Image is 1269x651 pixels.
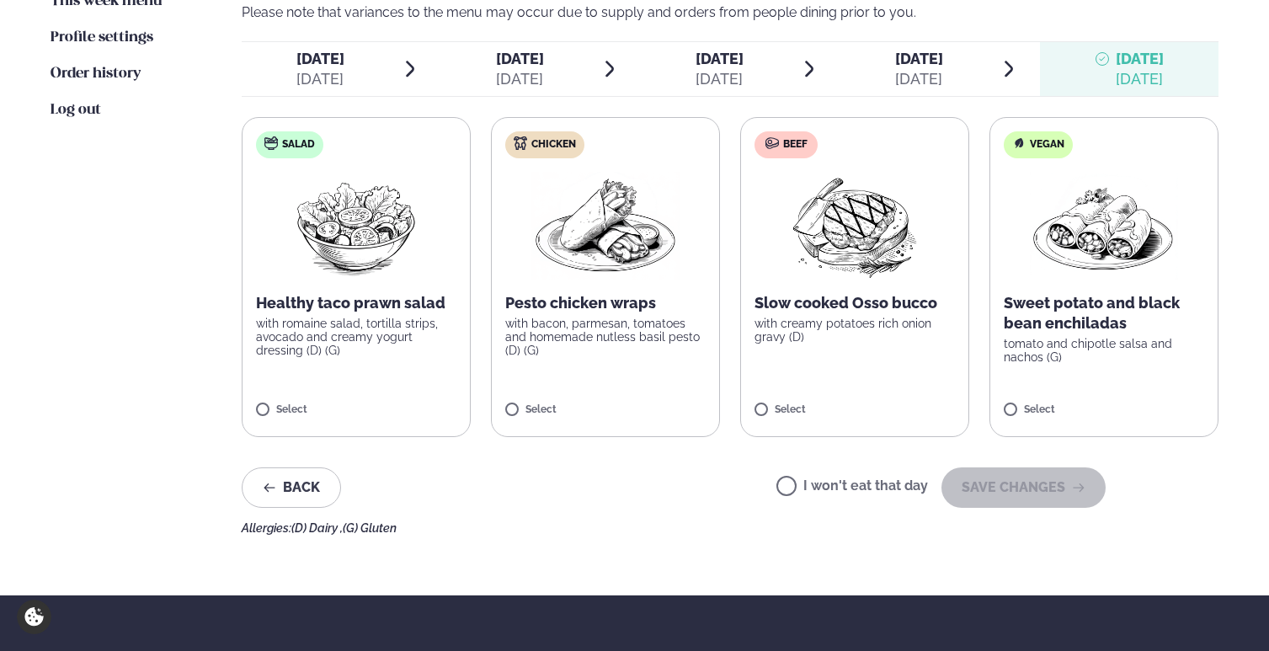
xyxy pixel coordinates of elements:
[505,293,706,313] p: Pesto chicken wraps
[51,28,153,48] a: Profile settings
[242,3,1218,23] p: Please note that variances to the menu may occur due to supply and orders from people dining prio...
[1012,136,1026,150] img: Vegan.svg
[282,138,315,152] span: Salad
[51,103,101,117] span: Log out
[51,100,101,120] a: Log out
[256,317,456,357] p: with romaine salad, tortilla strips, avocado and creamy yogurt dressing (D) (G)
[296,69,344,89] div: [DATE]
[282,172,431,280] img: Salad.png
[51,64,141,84] a: Order history
[291,521,343,535] span: (D) Dairy ,
[895,50,943,67] span: [DATE]
[696,50,744,67] span: [DATE]
[505,317,706,357] p: with bacon, parmesan, tomatoes and homemade nutless basil pesto (D) (G)
[531,138,576,152] span: Chicken
[941,467,1106,508] button: SAVE CHANGES
[895,69,943,89] div: [DATE]
[783,138,808,152] span: Beef
[256,293,456,313] p: Healthy taco prawn salad
[765,136,779,150] img: beef.svg
[1030,172,1178,280] img: Enchilada.png
[1004,337,1204,364] p: tomato and chipotle salsa and nachos (G)
[242,467,341,508] button: Back
[496,69,544,89] div: [DATE]
[242,521,1218,535] div: Allergies:
[781,172,930,280] img: Beef-Meat.png
[343,521,397,535] span: (G) Gluten
[531,172,680,280] img: Wraps.png
[17,600,51,634] a: Cookie settings
[496,50,544,67] span: [DATE]
[696,69,744,89] div: [DATE]
[296,50,344,67] span: [DATE]
[51,67,141,81] span: Order history
[51,30,153,45] span: Profile settings
[514,136,527,150] img: chicken.svg
[1030,138,1064,152] span: Vegan
[1116,69,1164,89] div: [DATE]
[1004,293,1204,334] p: Sweet potato and black bean enchiladas
[1116,50,1164,67] span: [DATE]
[754,293,955,313] p: Slow cooked Osso bucco
[264,136,278,150] img: salad.svg
[754,317,955,344] p: with creamy potatoes rich onion gravy (D)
